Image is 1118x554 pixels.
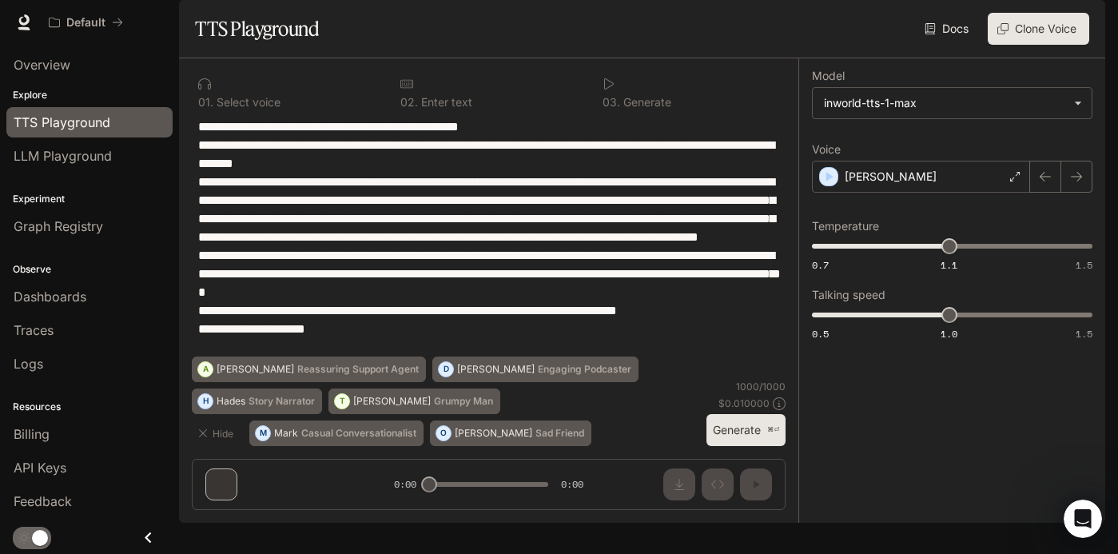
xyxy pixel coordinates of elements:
[812,70,845,82] p: Model
[603,97,620,108] p: 0 3 .
[988,13,1089,45] button: Clone Voice
[736,380,786,393] p: 1000 / 1000
[941,327,957,341] span: 1.0
[812,327,829,341] span: 0.5
[353,397,431,406] p: [PERSON_NAME]
[432,357,639,382] button: D[PERSON_NAME]Engaging Podcaster
[192,389,322,414] button: HHadesStory Narrator
[274,428,298,438] p: Mark
[1076,258,1092,272] span: 1.5
[718,397,770,410] p: $ 0.010000
[538,365,631,374] p: Engaging Podcaster
[812,289,885,301] p: Talking speed
[328,389,500,414] button: T[PERSON_NAME]Grumpy Man
[249,397,315,406] p: Story Narrator
[198,97,213,108] p: 0 1 .
[301,428,416,438] p: Casual Conversationalist
[66,16,105,30] p: Default
[37,287,284,303] span: Messages from the team will be shown here
[249,420,424,446] button: MMarkCasual Conversationalist
[706,414,786,447] button: Generate⌘⏎
[457,365,535,374] p: [PERSON_NAME]
[400,97,418,108] p: 0 2 .
[813,88,1092,118] div: inworld-tts-1-max
[42,6,130,38] button: All workspaces
[217,397,245,406] p: Hades
[620,97,671,108] p: Generate
[70,423,249,455] button: Start a conversation
[192,420,243,446] button: Hide
[198,389,213,414] div: H
[439,357,453,382] div: D
[430,420,591,446] button: O[PERSON_NAME]Sad Friend
[418,97,472,108] p: Enter text
[217,365,294,374] p: [PERSON_NAME]
[192,357,426,382] button: A[PERSON_NAME]Reassuring Support Agent
[941,258,957,272] span: 1.1
[434,397,493,406] p: Grumpy Man
[213,97,280,108] p: Select voice
[436,420,451,446] div: O
[812,144,841,155] p: Voice
[812,258,829,272] span: 0.7
[118,7,205,34] h1: Messages
[845,169,937,185] p: [PERSON_NAME]
[455,428,532,438] p: [PERSON_NAME]
[280,6,309,35] div: Close
[1064,500,1102,538] iframe: Intercom live chat
[198,357,213,382] div: A
[106,252,213,271] h2: No messages
[535,428,584,438] p: Sad Friend
[195,13,319,45] h1: TTS Playground
[767,425,779,435] p: ⌘⏎
[335,389,349,414] div: T
[812,221,879,232] p: Temperature
[256,420,270,446] div: M
[824,95,1066,111] div: inworld-tts-1-max
[1076,327,1092,341] span: 1.5
[921,13,975,45] a: Docs
[297,365,419,374] p: Reassuring Support Agent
